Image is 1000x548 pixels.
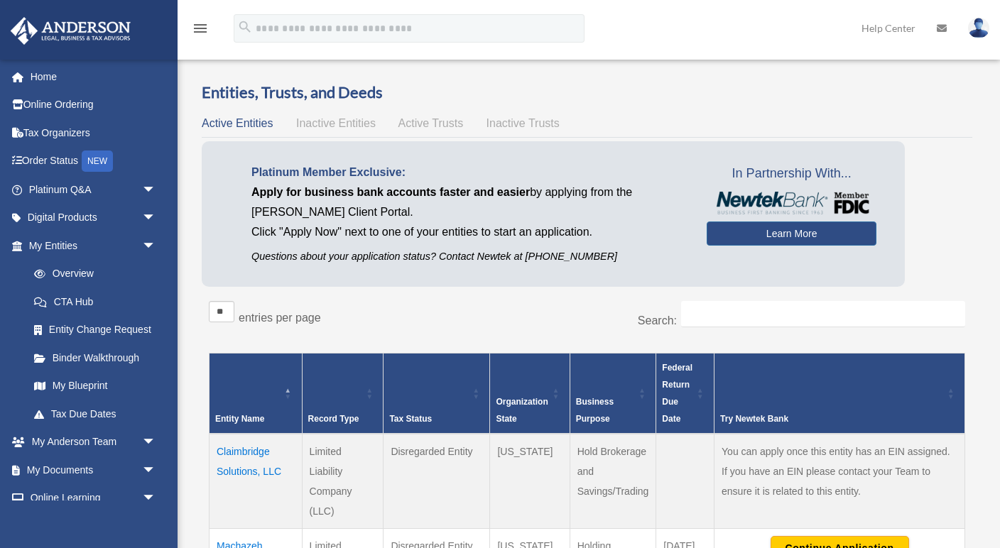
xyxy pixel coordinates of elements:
span: Inactive Entities [296,117,376,129]
span: arrow_drop_down [142,428,170,457]
img: Anderson Advisors Platinum Portal [6,17,135,45]
a: My Blueprint [20,372,170,400]
span: Tax Status [389,414,432,424]
a: Platinum Q&Aarrow_drop_down [10,175,178,204]
a: Home [10,62,178,91]
span: Federal Return Due Date [662,363,692,424]
label: Search: [638,314,677,327]
a: Overview [20,260,163,288]
th: Entity Name: Activate to invert sorting [210,354,303,434]
a: CTA Hub [20,287,170,316]
a: Online Learningarrow_drop_down [10,484,178,513]
span: arrow_drop_down [142,175,170,204]
span: arrow_drop_down [142,456,170,485]
label: entries per page [239,312,321,324]
a: My Entitiesarrow_drop_down [10,231,170,260]
td: Disregarded Entity [384,434,490,529]
i: menu [192,20,209,37]
a: My Anderson Teamarrow_drop_down [10,428,178,456]
span: arrow_drop_down [142,231,170,261]
th: Federal Return Due Date: Activate to sort [656,354,714,434]
p: Questions about your application status? Contact Newtek at [PHONE_NUMBER] [251,248,685,265]
a: Digital Productsarrow_drop_down [10,204,178,232]
p: by applying from the [PERSON_NAME] Client Portal. [251,182,685,222]
td: [US_STATE] [490,434,570,529]
th: Tax Status: Activate to sort [384,354,490,434]
a: My Documentsarrow_drop_down [10,456,178,484]
span: Inactive Trusts [487,117,560,129]
span: In Partnership With... [707,163,876,185]
th: Business Purpose: Activate to sort [570,354,656,434]
i: search [237,19,253,35]
a: Binder Walkthrough [20,344,170,372]
span: Record Type [308,414,359,424]
span: Apply for business bank accounts faster and easier [251,186,530,198]
span: Organization State [496,397,548,424]
span: arrow_drop_down [142,204,170,233]
div: NEW [82,150,113,172]
th: Try Newtek Bank : Activate to sort [714,354,965,434]
a: Tax Due Dates [20,400,170,428]
td: Claimbridge Solutions, LLC [210,434,303,529]
span: Business Purpose [576,397,614,424]
p: Platinum Member Exclusive: [251,163,685,182]
a: Order StatusNEW [10,147,178,176]
img: User Pic [968,18,989,38]
img: NewtekBankLogoSM.png [714,192,869,214]
p: Click "Apply Now" next to one of your entities to start an application. [251,222,685,242]
div: Try Newtek Bank [720,410,943,427]
a: Entity Change Request [20,316,170,344]
h3: Entities, Trusts, and Deeds [202,82,972,104]
span: Entity Name [215,414,264,424]
td: You can apply once this entity has an EIN assigned. If you have an EIN please contact your Team t... [714,434,965,529]
a: Learn More [707,221,876,246]
a: menu [192,25,209,37]
th: Organization State: Activate to sort [490,354,570,434]
th: Record Type: Activate to sort [302,354,384,434]
span: Active Trusts [398,117,464,129]
td: Hold Brokerage and Savings/Trading [570,434,656,529]
span: arrow_drop_down [142,484,170,513]
a: Tax Organizers [10,119,178,147]
td: Limited Liability Company (LLC) [302,434,384,529]
span: Active Entities [202,117,273,129]
a: Online Ordering [10,91,178,119]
